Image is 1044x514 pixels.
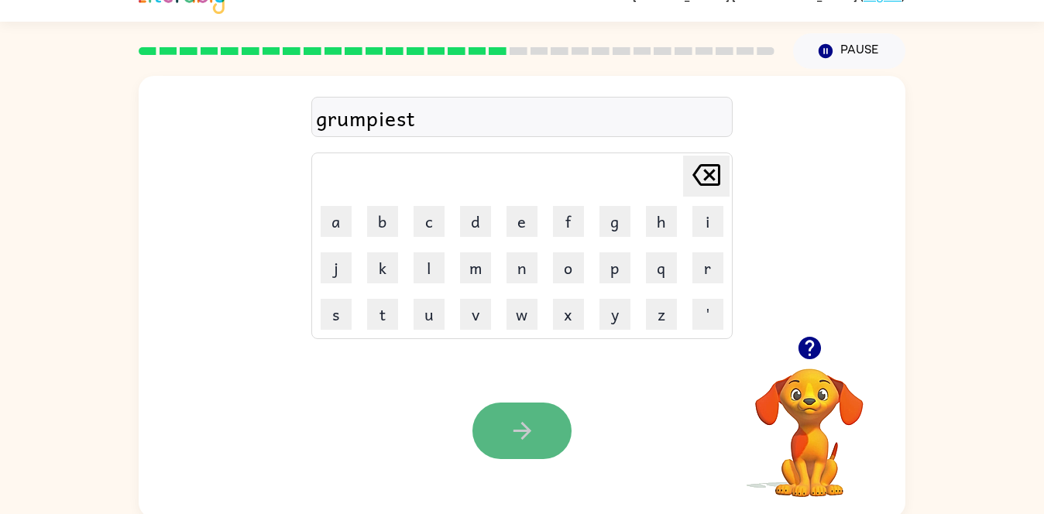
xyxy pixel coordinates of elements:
[507,299,537,330] button: w
[460,252,491,283] button: m
[367,252,398,283] button: k
[599,299,630,330] button: y
[414,252,445,283] button: l
[692,206,723,237] button: i
[367,206,398,237] button: b
[460,299,491,330] button: v
[553,299,584,330] button: x
[646,299,677,330] button: z
[599,252,630,283] button: p
[692,252,723,283] button: r
[599,206,630,237] button: g
[316,101,728,134] div: grumpiest
[321,299,352,330] button: s
[507,252,537,283] button: n
[321,206,352,237] button: a
[793,33,905,69] button: Pause
[553,252,584,283] button: o
[646,252,677,283] button: q
[646,206,677,237] button: h
[367,299,398,330] button: t
[692,299,723,330] button: '
[553,206,584,237] button: f
[414,299,445,330] button: u
[507,206,537,237] button: e
[321,252,352,283] button: j
[460,206,491,237] button: d
[732,344,887,499] video: Your browser must support playing .mp4 files to use Literably. Please try using another browser.
[414,206,445,237] button: c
